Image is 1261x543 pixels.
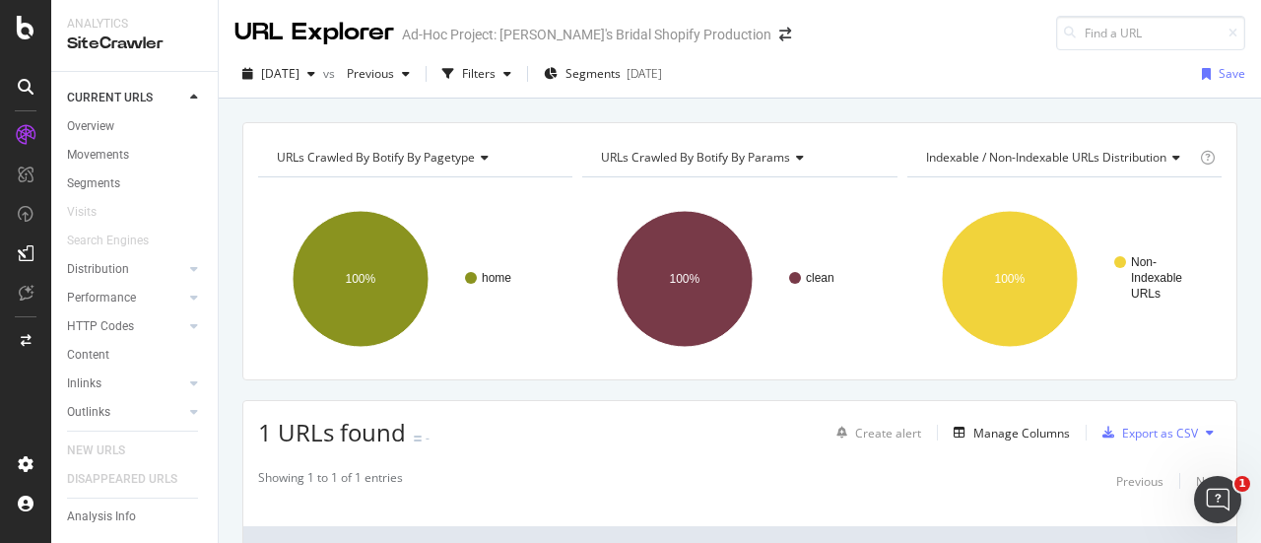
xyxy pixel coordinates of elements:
[414,436,422,441] img: Equal
[926,149,1166,166] span: Indexable / Non-Indexable URLs distribution
[1122,425,1198,441] div: Export as CSV
[67,116,204,137] a: Overview
[323,65,339,82] span: vs
[67,259,184,280] a: Distribution
[582,193,892,365] svg: A chart.
[1095,417,1198,448] button: Export as CSV
[973,425,1070,441] div: Manage Columns
[339,65,394,82] span: Previous
[67,145,129,166] div: Movements
[565,65,621,82] span: Segments
[277,149,475,166] span: URLs Crawled By Botify By pagetype
[67,441,125,461] div: NEW URLS
[67,202,116,223] a: Visits
[1196,473,1222,490] div: Next
[67,507,204,527] a: Analysis Info
[67,16,202,33] div: Analytics
[339,58,418,90] button: Previous
[67,507,136,527] div: Analysis Info
[1116,469,1163,493] button: Previous
[67,116,114,137] div: Overview
[258,416,406,448] span: 1 URLs found
[1131,271,1182,285] text: Indexable
[67,259,129,280] div: Distribution
[67,402,184,423] a: Outlinks
[1194,476,1241,523] iframe: Intercom live chat
[601,149,790,166] span: URLs Crawled By Botify By params
[994,272,1025,286] text: 100%
[67,33,202,55] div: SiteCrawler
[67,441,145,461] a: NEW URLS
[402,25,771,44] div: Ad-Hoc Project: [PERSON_NAME]'s Bridal Shopify Production
[67,469,177,490] div: DISAPPEARED URLS
[67,288,184,308] a: Performance
[462,65,496,82] div: Filters
[67,88,153,108] div: CURRENT URLS
[67,288,136,308] div: Performance
[946,421,1070,444] button: Manage Columns
[234,16,394,49] div: URL Explorer
[67,145,204,166] a: Movements
[234,58,323,90] button: [DATE]
[67,316,184,337] a: HTTP Codes
[67,469,197,490] a: DISAPPEARED URLS
[855,425,921,441] div: Create alert
[1116,473,1163,490] div: Previous
[67,373,101,394] div: Inlinks
[67,316,134,337] div: HTTP Codes
[1196,469,1222,493] button: Next
[1131,255,1157,269] text: Non-
[67,173,120,194] div: Segments
[922,142,1196,173] h4: Indexable / Non-Indexable URLs Distribution
[261,65,299,82] span: 2025 Sep. 2nd
[67,373,184,394] a: Inlinks
[346,272,376,286] text: 100%
[67,231,168,251] a: Search Engines
[829,417,921,448] button: Create alert
[273,142,555,173] h4: URLs Crawled By Botify By pagetype
[779,28,791,41] div: arrow-right-arrow-left
[907,193,1217,365] svg: A chart.
[67,402,110,423] div: Outlinks
[1234,476,1250,492] span: 1
[67,88,184,108] a: CURRENT URLS
[67,173,204,194] a: Segments
[1056,16,1245,50] input: Find a URL
[434,58,519,90] button: Filters
[482,271,511,285] text: home
[67,231,149,251] div: Search Engines
[670,272,700,286] text: 100%
[258,193,567,365] svg: A chart.
[67,345,109,366] div: Content
[258,469,403,493] div: Showing 1 to 1 of 1 entries
[1219,65,1245,82] div: Save
[1131,287,1161,301] text: URLs
[597,142,879,173] h4: URLs Crawled By Botify By params
[67,202,97,223] div: Visits
[1194,58,1245,90] button: Save
[806,271,834,285] text: clean
[627,65,662,82] div: [DATE]
[67,345,204,366] a: Content
[426,430,430,446] div: -
[536,58,670,90] button: Segments[DATE]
